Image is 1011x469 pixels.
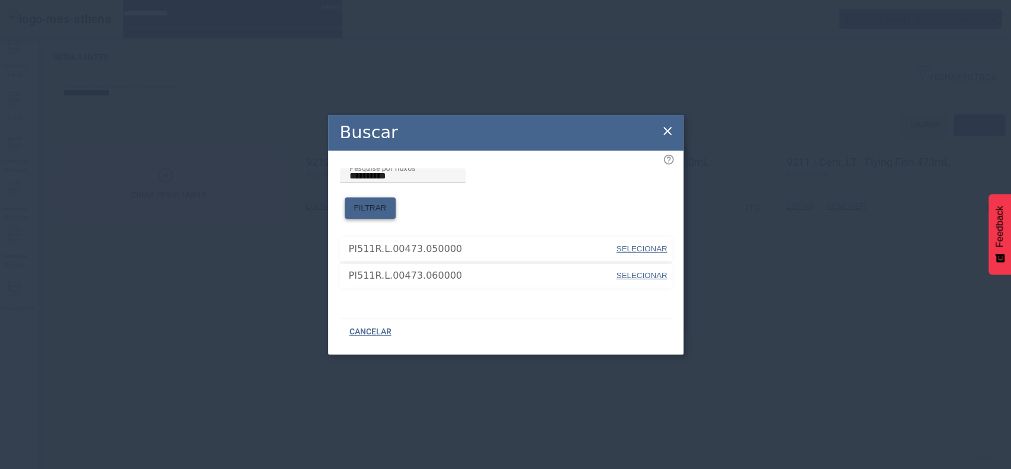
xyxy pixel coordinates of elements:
span: FILTRAR [354,202,387,214]
span: PI511R.L.00473.060000 [349,269,615,283]
span: SELECIONAR [617,271,667,280]
span: CANCELAR [349,326,391,338]
button: FILTRAR [345,197,396,219]
mat-label: Pesquise por fluxos [349,164,415,172]
button: SELECIONAR [615,238,668,260]
span: Feedback [994,206,1005,247]
span: PI511R.L.00473.050000 [349,242,615,256]
button: Feedback - Mostrar pesquisa [988,194,1011,275]
button: SELECIONAR [615,265,668,286]
span: SELECIONAR [617,244,667,253]
h2: Buscar [340,120,398,145]
button: CANCELAR [340,321,401,343]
